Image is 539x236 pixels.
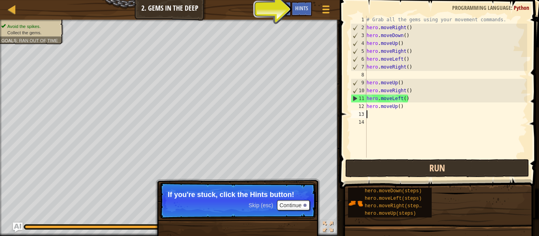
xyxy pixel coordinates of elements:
div: 8 [351,71,367,79]
span: Python [514,4,529,11]
button: Ask AI [13,223,22,232]
span: : [511,4,514,11]
div: 10 [351,87,367,95]
div: 2 [351,24,367,32]
p: If you're stuck, click the Hints button! [168,191,308,199]
div: 3 [351,32,367,39]
div: 9 [351,79,367,87]
span: hero.moveLeft(steps) [365,196,422,201]
div: 11 [351,95,367,102]
span: Programming language [452,4,511,11]
div: 4 [351,39,367,47]
div: 6 [351,55,367,63]
div: 12 [351,102,367,110]
span: Hints [295,4,308,12]
button: Ask AI [270,2,291,16]
span: hero.moveUp(steps) [365,211,416,216]
div: 7 [351,63,367,71]
button: Toggle fullscreen [320,220,336,236]
div: 14 [351,118,367,126]
img: portrait.png [348,196,363,211]
span: Goals [1,38,17,43]
button: Show game menu [316,2,336,20]
span: Collect the gems. [7,30,42,35]
span: Ran out of time [19,38,58,43]
li: Avoid the spikes. [1,23,59,30]
button: Run [345,159,529,177]
span: hero.moveDown(steps) [365,188,422,194]
span: hero.moveRight(steps) [365,203,425,209]
button: Continue [277,200,310,210]
span: Skip (esc) [249,202,273,208]
span: : [17,38,19,43]
li: Collect the gems. [1,30,59,36]
div: 5 [351,47,367,55]
span: Avoid the spikes. [7,24,41,29]
div: 13 [351,110,367,118]
span: Ask AI [274,4,287,12]
div: 1 [351,16,367,24]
